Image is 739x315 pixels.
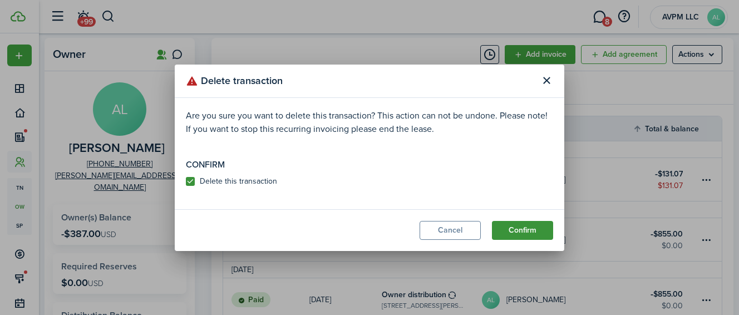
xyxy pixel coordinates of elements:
[186,177,277,186] label: Delete this transaction
[537,71,556,90] button: Close modal
[186,158,553,171] p: Confirm
[186,109,553,136] p: Are you sure you want to delete this transaction? This action can not be undone. Please note! If ...
[186,70,534,92] modal-title: Delete transaction
[420,221,481,240] button: Cancel
[492,221,553,240] button: Confirm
